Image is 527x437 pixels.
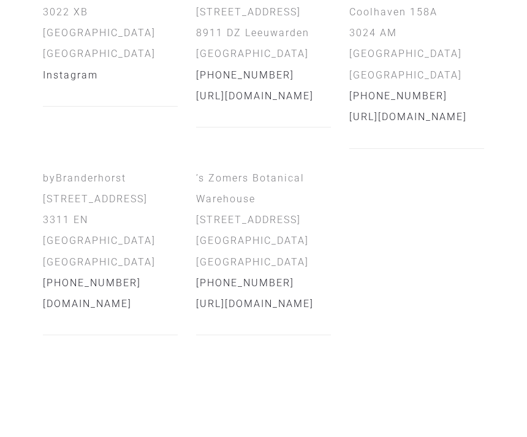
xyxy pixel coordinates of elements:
[43,169,178,316] p: byBranderhorst [STREET_ADDRESS] 3311 EN [GEOGRAPHIC_DATA] [GEOGRAPHIC_DATA]
[349,91,447,102] a: [PHONE_NUMBER]
[196,278,294,289] a: [PHONE_NUMBER]
[43,70,98,82] a: Instagram
[196,70,294,82] a: [PHONE_NUMBER]
[43,278,141,289] a: [PHONE_NUMBER]
[196,91,314,102] a: [URL][DOMAIN_NAME]
[196,169,331,316] p: ’s Zomers Botanical Warehouse [STREET_ADDRESS] [GEOGRAPHIC_DATA] [GEOGRAPHIC_DATA]
[349,112,467,123] a: [URL][DOMAIN_NAME]
[43,298,132,310] a: [DOMAIN_NAME]
[196,298,314,310] a: [URL][DOMAIN_NAME]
